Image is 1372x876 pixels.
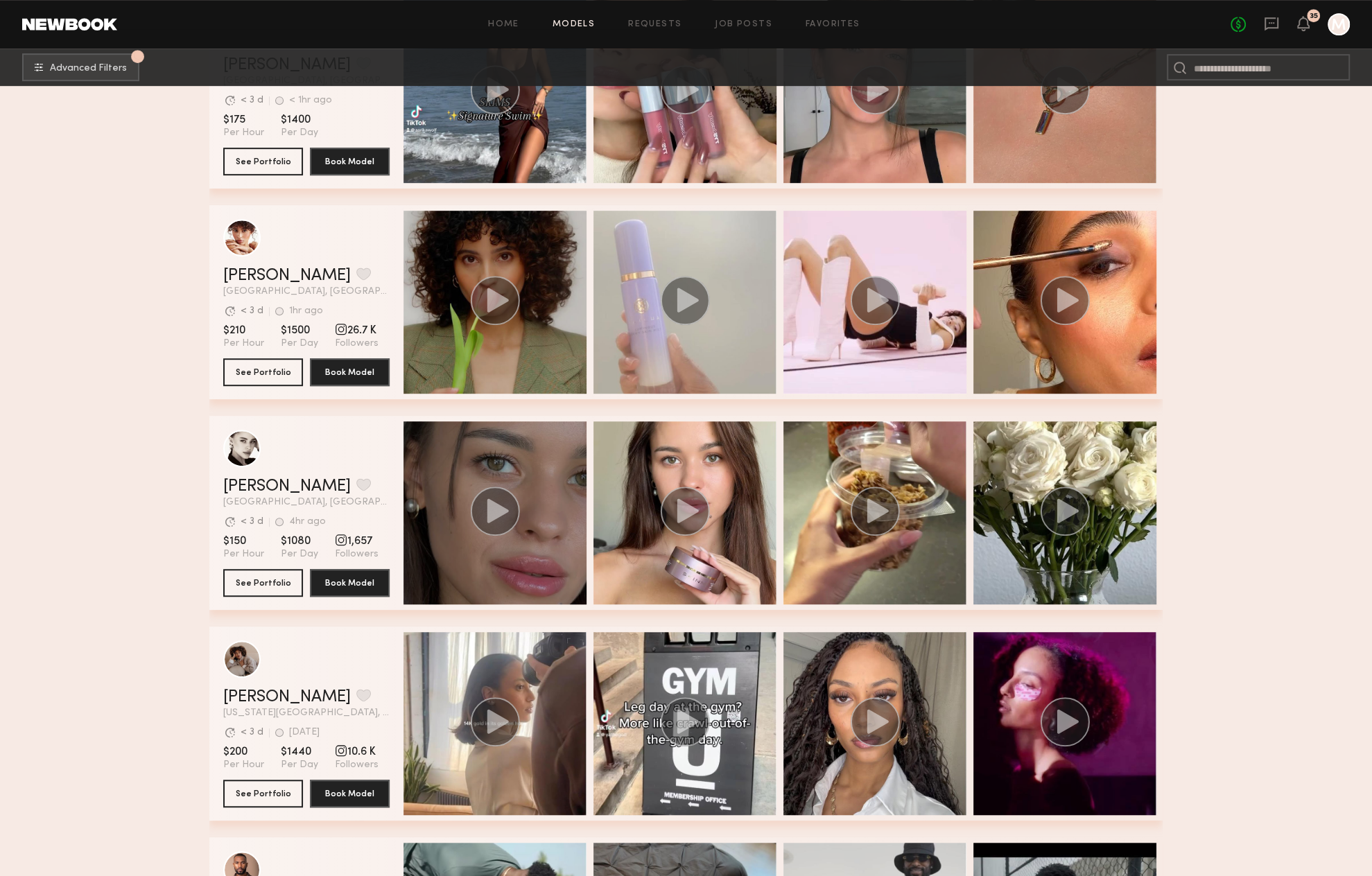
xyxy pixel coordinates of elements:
span: $1440 [281,745,318,759]
button: 1Advanced Filters [22,53,139,81]
div: < 3 d [241,728,263,737]
div: 4hr ago [289,517,326,527]
a: [PERSON_NAME] [223,268,351,284]
span: Per Hour [223,548,264,561]
span: $150 [223,534,264,548]
div: < 3 d [241,96,263,105]
span: $175 [223,113,264,127]
button: See Portfolio [223,569,303,597]
div: < 1hr ago [289,96,332,105]
a: Home [488,20,519,29]
span: Per Hour [223,338,264,350]
button: Book Model [310,358,390,386]
a: Job Posts [715,20,772,29]
span: Followers [335,548,379,561]
div: < 3 d [241,306,263,316]
span: $1400 [281,113,318,127]
span: [GEOGRAPHIC_DATA], [GEOGRAPHIC_DATA] [223,498,390,507]
button: Book Model [310,148,390,175]
span: $1080 [281,534,318,548]
span: Per Day [281,548,318,561]
span: Followers [335,338,379,350]
span: [US_STATE][GEOGRAPHIC_DATA], [GEOGRAPHIC_DATA] [223,708,390,718]
span: Per Day [281,127,318,139]
a: M [1328,13,1350,35]
a: Requests [628,20,681,29]
span: Per Hour [223,127,264,139]
a: [PERSON_NAME] [223,478,351,495]
button: See Portfolio [223,148,303,175]
span: [GEOGRAPHIC_DATA], [GEOGRAPHIC_DATA] [223,287,390,297]
div: < 3 d [241,517,263,527]
div: 35 [1310,12,1318,20]
div: [DATE] [289,728,320,737]
button: Book Model [310,780,390,807]
span: $1500 [281,324,318,338]
a: [PERSON_NAME] [223,689,351,706]
span: 10.6 K [335,745,379,759]
button: Book Model [310,569,390,597]
button: See Portfolio [223,780,303,807]
a: Favorites [806,20,860,29]
span: Followers [335,759,379,771]
span: Per Day [281,759,318,771]
span: Per Day [281,338,318,350]
span: $210 [223,324,264,338]
span: Per Hour [223,759,264,771]
a: Models [553,20,595,29]
span: Advanced Filters [50,64,127,73]
div: 1hr ago [289,306,323,316]
span: 1 [136,53,139,60]
span: 26.7 K [335,324,379,338]
span: $200 [223,745,264,759]
button: See Portfolio [223,358,303,386]
span: 1,657 [335,534,379,548]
